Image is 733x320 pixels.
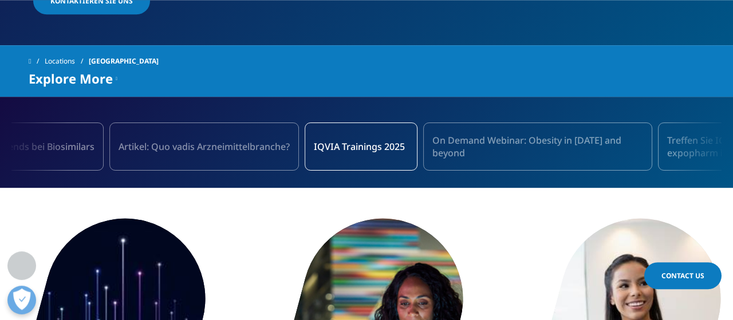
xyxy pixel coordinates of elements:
[644,262,722,289] a: Contact Us
[109,123,299,171] a: Artikel: Quo vadis Arzneimittelbranche?
[305,123,417,171] div: 4 / 7
[119,140,290,153] span: Artikel: Quo vadis Arzneimittelbranche?
[89,51,159,72] span: [GEOGRAPHIC_DATA]
[314,140,405,153] span: IQVIA Trainings 2025
[661,271,704,281] span: Contact Us
[109,123,299,171] div: 3 / 7
[45,51,89,72] a: Locations
[423,123,652,171] div: 5 / 7
[29,72,113,85] span: Explore More
[305,123,417,171] a: IQVIA Trainings 2025
[7,286,36,314] button: Präferenzen öffnen
[432,134,640,159] span: On Demand Webinar: Obesity in [DATE] and beyond
[423,123,652,171] a: On Demand Webinar: Obesity in [DATE] and beyond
